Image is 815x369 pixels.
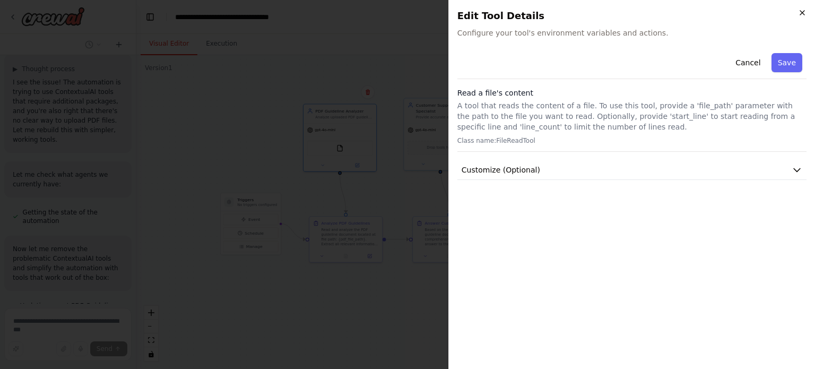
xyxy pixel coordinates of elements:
span: Configure your tool's environment variables and actions. [457,28,807,38]
p: A tool that reads the content of a file. To use this tool, provide a 'file_path' parameter with t... [457,100,807,132]
p: Class name: FileReadTool [457,136,807,145]
h2: Edit Tool Details [457,8,807,23]
button: Customize (Optional) [457,160,807,180]
button: Cancel [729,53,767,72]
button: Save [771,53,802,72]
span: Customize (Optional) [462,165,540,175]
h3: Read a file's content [457,88,807,98]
